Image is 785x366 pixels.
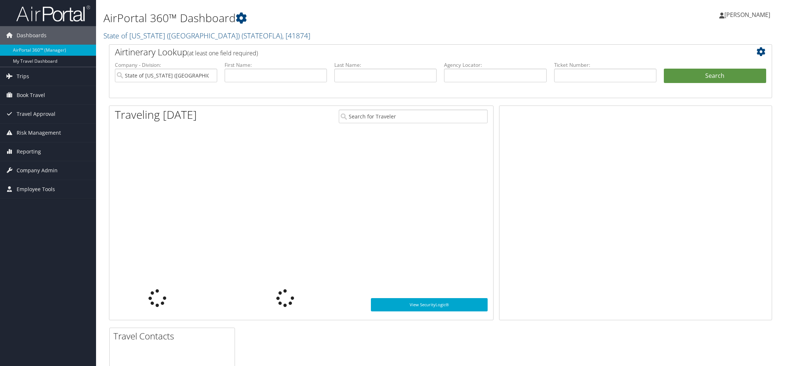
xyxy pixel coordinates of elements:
[371,298,488,311] a: View SecurityLogic®
[103,31,310,41] a: State of [US_STATE] ([GEOGRAPHIC_DATA])
[115,107,197,122] h1: Traveling [DATE]
[339,110,488,123] input: Search for Traveler
[334,61,437,69] label: Last Name:
[17,180,55,198] span: Employee Tools
[554,61,656,69] label: Ticket Number:
[103,10,553,26] h1: AirPortal 360™ Dashboard
[719,4,778,26] a: [PERSON_NAME]
[187,49,258,57] span: (at least one field required)
[444,61,546,69] label: Agency Locator:
[17,161,58,180] span: Company Admin
[17,86,45,104] span: Book Travel
[724,11,770,19] span: [PERSON_NAME]
[17,105,55,123] span: Travel Approval
[17,67,29,86] span: Trips
[17,142,41,161] span: Reporting
[115,61,217,69] label: Company - Division:
[282,31,310,41] span: , [ 41874 ]
[16,5,90,22] img: airportal-logo.png
[113,330,235,342] h2: Travel Contacts
[115,46,711,58] h2: Airtinerary Lookup
[17,124,61,142] span: Risk Management
[17,26,47,45] span: Dashboards
[225,61,327,69] label: First Name:
[664,69,766,83] button: Search
[242,31,282,41] span: ( STATEOFLA )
